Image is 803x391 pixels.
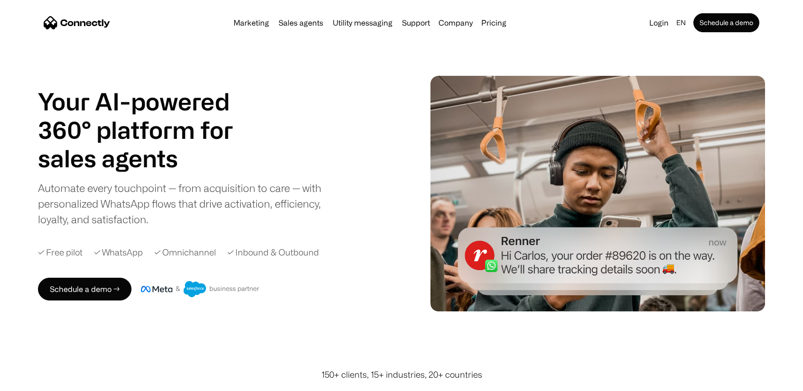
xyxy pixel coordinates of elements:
[672,16,691,29] div: en
[693,13,759,32] a: Schedule a demo
[38,87,256,144] h1: Your AI-powered 360° platform for
[154,246,216,259] div: ✓ Omnichannel
[676,16,686,29] div: en
[44,16,110,30] a: home
[38,180,337,227] div: Automate every touchpoint — from acquisition to care — with personalized WhatsApp flows that driv...
[645,16,672,29] a: Login
[439,16,473,29] div: Company
[227,246,319,259] div: ✓ Inbound & Outbound
[398,19,434,27] a: Support
[329,19,396,27] a: Utility messaging
[38,144,256,173] h1: sales agents
[230,19,273,27] a: Marketing
[38,144,256,173] div: 1 of 4
[94,246,143,259] div: ✓ WhatsApp
[38,278,131,300] a: Schedule a demo →
[38,246,83,259] div: ✓ Free pilot
[141,281,260,297] img: Meta and Salesforce business partner badge.
[38,144,256,173] div: carousel
[436,16,476,29] div: Company
[275,19,327,27] a: Sales agents
[477,19,510,27] a: Pricing
[321,368,482,381] div: 150+ clients, 15+ industries, 20+ countries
